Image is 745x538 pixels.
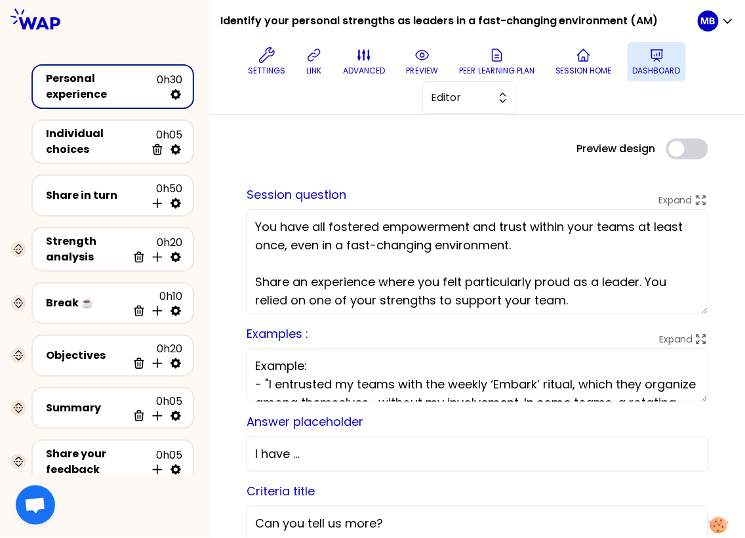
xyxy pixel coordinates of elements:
div: Objectives [46,348,127,363]
div: Summary [46,400,127,416]
label: Examples : [247,325,308,342]
div: 0h10 [127,289,182,318]
p: Dashboard [633,66,681,76]
div: 0h05 [146,127,182,156]
button: Peer learning plan [454,42,540,81]
div: 0h05 [127,394,182,423]
p: preview [406,66,438,76]
div: 0h30 [157,72,182,101]
p: Settings [248,66,285,76]
div: 0h05 [146,447,182,476]
button: Dashboard [628,42,686,81]
label: Criteria title [247,483,315,499]
button: link [301,42,327,81]
button: Session home [550,42,617,81]
p: Peer learning plan [459,66,534,76]
p: advanced [343,66,385,76]
div: Share in turn [46,188,146,203]
textarea: Example: - "I entrusted my teams with the weekly ‘Embark’ ritual, which they organize among thems... [247,348,708,402]
span: Editor [431,90,490,106]
button: Editor [422,81,517,114]
button: preview [401,42,443,81]
textarea: You have all fostered empowerment and trust within your teams at least once, even in a fast-chang... [247,209,708,314]
button: advanced [338,42,390,81]
div: 0h20 [127,341,182,370]
label: Answer placeholder [247,413,363,430]
label: Session question [247,186,346,203]
p: Expand [659,194,692,207]
p: Expand [659,333,692,346]
div: Ouvrir le chat [16,486,55,525]
p: MB [701,14,715,28]
div: Break ☕️ [46,295,127,311]
div: 0h20 [127,235,182,264]
button: Settings [243,42,291,81]
div: Personal experience [46,71,157,102]
div: Strength analysis [46,234,127,265]
label: Preview design [577,141,656,157]
button: MB [698,10,735,31]
div: Share your feedback [46,446,146,478]
p: Session home [555,66,612,76]
p: link [307,66,322,76]
div: Individual choices [46,126,146,157]
div: 0h50 [146,181,182,210]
